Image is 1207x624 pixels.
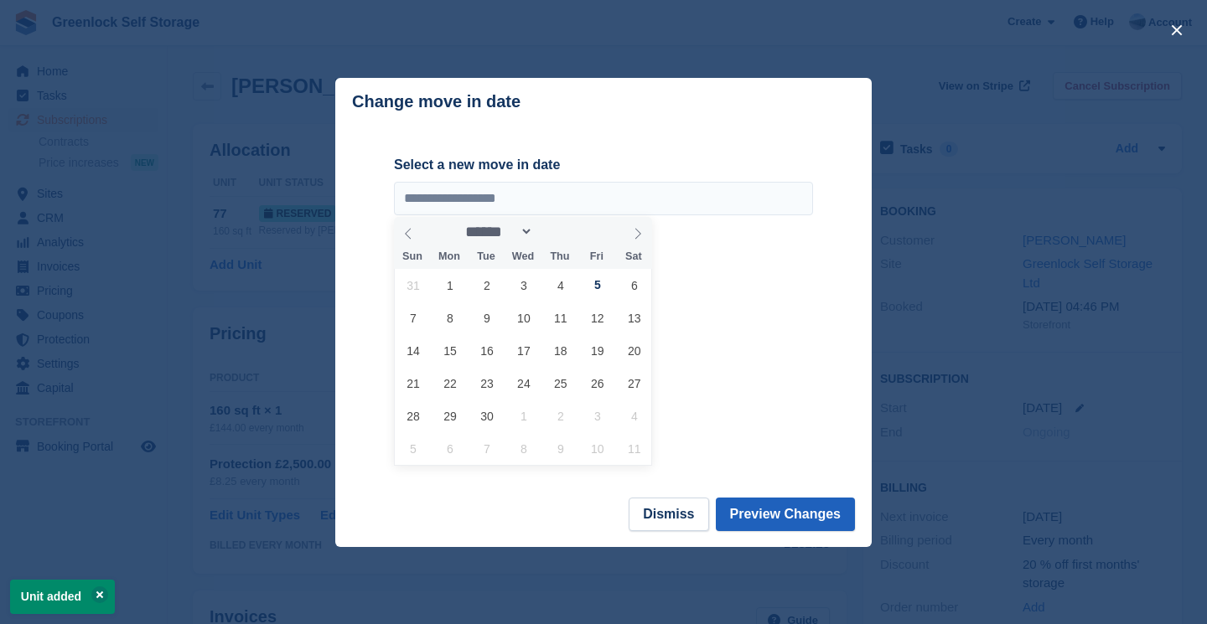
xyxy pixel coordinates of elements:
span: October 4, 2025 [618,400,650,432]
span: September 9, 2025 [470,302,503,334]
span: October 11, 2025 [618,432,650,465]
span: September 5, 2025 [581,269,614,302]
span: October 2, 2025 [544,400,577,432]
span: October 6, 2025 [433,432,466,465]
span: September 3, 2025 [507,269,540,302]
span: September 17, 2025 [507,334,540,367]
span: September 1, 2025 [433,269,466,302]
p: Change move in date [352,92,521,111]
span: October 5, 2025 [396,432,429,465]
span: September 12, 2025 [581,302,614,334]
span: September 22, 2025 [433,367,466,400]
span: September 15, 2025 [433,334,466,367]
span: October 7, 2025 [470,432,503,465]
span: Mon [431,251,468,262]
span: September 11, 2025 [544,302,577,334]
span: October 1, 2025 [507,400,540,432]
span: September 19, 2025 [581,334,614,367]
span: September 6, 2025 [618,269,650,302]
span: September 23, 2025 [470,367,503,400]
span: Sun [394,251,431,262]
span: September 4, 2025 [544,269,577,302]
span: September 30, 2025 [470,400,503,432]
p: Unit added [10,580,115,614]
button: Preview Changes [716,498,856,531]
span: September 18, 2025 [544,334,577,367]
span: Wed [505,251,541,262]
span: October 10, 2025 [581,432,614,465]
span: September 2, 2025 [470,269,503,302]
span: September 14, 2025 [396,334,429,367]
span: September 13, 2025 [618,302,650,334]
span: September 27, 2025 [618,367,650,400]
span: October 3, 2025 [581,400,614,432]
span: September 8, 2025 [433,302,466,334]
span: Sat [615,251,652,262]
label: Select a new move in date [394,155,813,175]
span: September 26, 2025 [581,367,614,400]
span: August 31, 2025 [396,269,429,302]
span: September 29, 2025 [433,400,466,432]
span: October 9, 2025 [544,432,577,465]
span: Thu [541,251,578,262]
span: September 28, 2025 [396,400,429,432]
span: September 7, 2025 [396,302,429,334]
button: close [1163,17,1190,44]
span: September 16, 2025 [470,334,503,367]
button: Dismiss [629,498,708,531]
span: October 8, 2025 [507,432,540,465]
span: September 21, 2025 [396,367,429,400]
span: September 24, 2025 [507,367,540,400]
span: Tue [468,251,505,262]
span: September 20, 2025 [618,334,650,367]
span: September 25, 2025 [544,367,577,400]
input: Year [533,223,586,240]
select: Month [460,223,534,240]
span: September 10, 2025 [507,302,540,334]
span: Fri [578,251,615,262]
